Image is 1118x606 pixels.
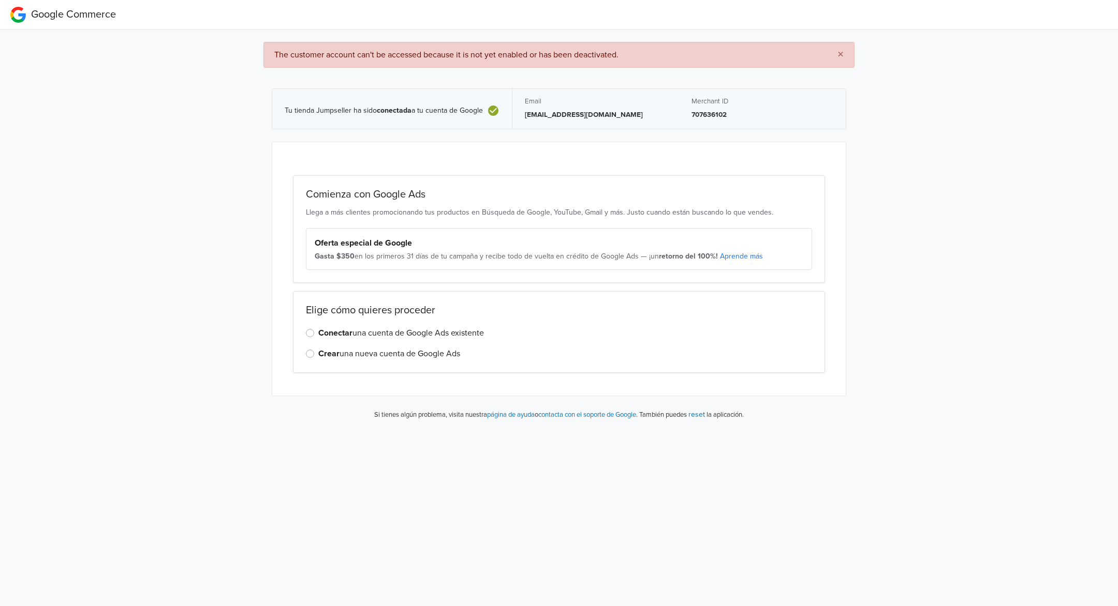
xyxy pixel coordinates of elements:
strong: Conectar [318,328,352,338]
button: Close [827,42,854,67]
span: The customer account can't be accessed because it is not yet enabled or has been deactivated. [274,50,619,60]
span: × [837,47,844,62]
b: conectada [377,106,411,115]
strong: Gasta [315,252,334,261]
a: página de ayuda [487,411,535,419]
label: una nueva cuenta de Google Ads [318,347,460,360]
span: Google Commerce [31,8,116,21]
p: También puedes la aplicación. [638,408,744,420]
a: contacta con el soporte de Google [538,411,636,419]
span: Tu tienda Jumpseller ha sido a tu cuenta de Google [285,107,483,115]
strong: Crear [318,349,340,359]
button: reset [688,408,705,420]
h5: Email [525,97,667,105]
h2: Comienza con Google Ads [306,188,812,201]
a: Aprende más [720,252,763,261]
h5: Merchant ID [692,97,833,105]
strong: Oferta especial de Google [315,238,412,248]
p: Si tienes algún problema, visita nuestra o . [374,410,638,420]
p: 707636102 [692,110,833,120]
label: una cuenta de Google Ads existente [318,327,484,339]
p: [EMAIL_ADDRESS][DOMAIN_NAME] [525,110,667,120]
strong: $350 [336,252,355,261]
h2: Elige cómo quieres proceder [306,304,812,316]
div: en los primeros 31 días de tu campaña y recibe todo de vuelta en crédito de Google Ads — ¡un [315,251,803,262]
strong: retorno del 100%! [659,252,718,261]
p: Llega a más clientes promocionando tus productos en Búsqueda de Google, YouTube, Gmail y más. Jus... [306,207,812,218]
